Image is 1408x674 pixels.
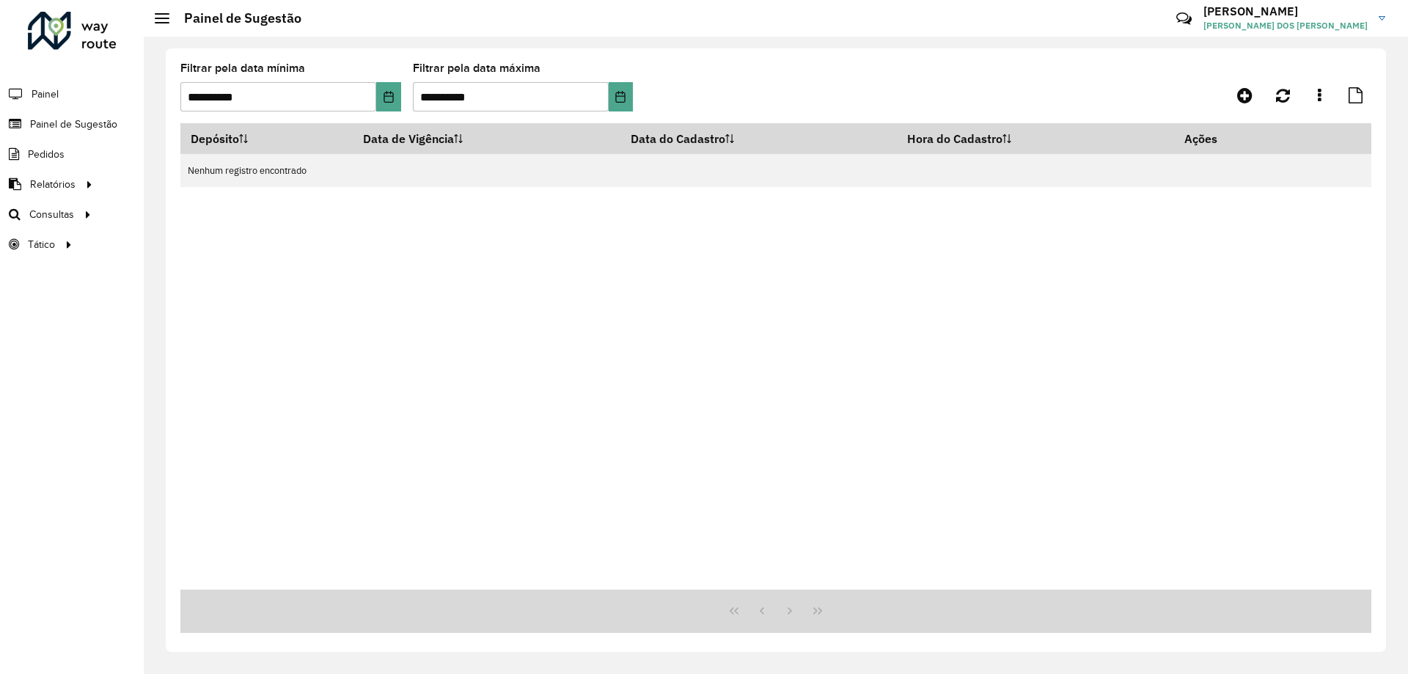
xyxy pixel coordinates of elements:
label: Filtrar pela data mínima [180,59,305,77]
span: Painel de Sugestão [30,117,117,132]
th: Hora do Cadastro [897,123,1175,154]
th: Data de Vigência [353,123,621,154]
a: Contato Rápido [1168,3,1200,34]
span: Pedidos [28,147,65,162]
td: Nenhum registro encontrado [180,154,1371,187]
span: Relatórios [30,177,76,192]
span: Painel [32,87,59,102]
label: Filtrar pela data máxima [413,59,540,77]
button: Choose Date [609,82,633,111]
span: Tático [28,237,55,252]
span: [PERSON_NAME] DOS [PERSON_NAME] [1203,19,1368,32]
h3: [PERSON_NAME] [1203,4,1368,18]
th: Data do Cadastro [621,123,897,154]
button: Choose Date [376,82,400,111]
th: Ações [1174,123,1262,154]
span: Consultas [29,207,74,222]
h2: Painel de Sugestão [169,10,301,26]
th: Depósito [180,123,353,154]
